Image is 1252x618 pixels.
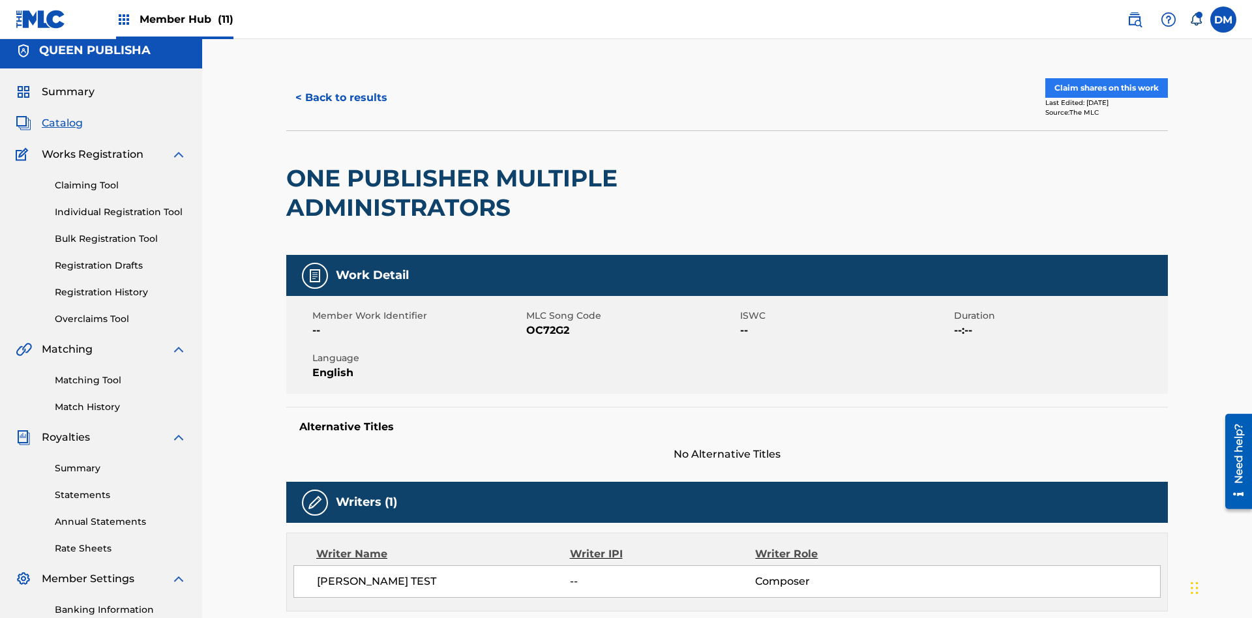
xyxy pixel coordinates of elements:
a: Overclaims Tool [55,312,186,326]
a: Statements [55,488,186,502]
span: Duration [954,309,1165,323]
img: Royalties [16,430,31,445]
span: [PERSON_NAME] TEST [317,574,570,589]
a: Bulk Registration Tool [55,232,186,246]
button: Claim shares on this work [1045,78,1168,98]
img: Member Settings [16,571,31,587]
span: Language [312,351,523,365]
img: Work Detail [307,268,323,284]
span: Matching [42,342,93,357]
span: Catalog [42,115,83,131]
button: < Back to results [286,81,396,114]
div: Last Edited: [DATE] [1045,98,1168,108]
h5: Writers (1) [336,495,397,510]
img: Summary [16,84,31,100]
a: Summary [55,462,186,475]
span: Works Registration [42,147,143,162]
a: CatalogCatalog [16,115,83,131]
h5: QUEEN PUBLISHA [39,43,151,58]
img: Works Registration [16,147,33,162]
span: English [312,365,523,381]
a: Registration Drafts [55,259,186,272]
span: OC72G2 [526,323,737,338]
img: expand [171,571,186,587]
div: Writer Role [755,546,924,562]
div: User Menu [1210,7,1236,33]
div: Help [1155,7,1182,33]
img: Matching [16,342,32,357]
img: expand [171,147,186,162]
a: Banking Information [55,603,186,617]
h5: Alternative Titles [299,420,1155,434]
a: Match History [55,400,186,414]
div: Source: The MLC [1045,108,1168,117]
span: Member Hub [140,12,233,27]
span: --:-- [954,323,1165,338]
span: -- [570,574,755,589]
h5: Work Detail [336,268,409,283]
a: Matching Tool [55,374,186,387]
img: help [1161,12,1176,27]
span: ISWC [740,309,951,323]
a: Annual Statements [55,515,186,529]
span: No Alternative Titles [286,447,1168,462]
span: -- [312,323,523,338]
span: Summary [42,84,95,100]
a: SummarySummary [16,84,95,100]
img: Accounts [16,43,31,59]
img: MLC Logo [16,10,66,29]
div: Writer IPI [570,546,756,562]
iframe: Chat Widget [1187,555,1252,618]
h2: ONE PUBLISHER MULTIPLE ADMINISTRATORS [286,164,815,222]
iframe: Resource Center [1215,409,1252,516]
img: search [1127,12,1142,27]
span: (11) [218,13,233,25]
span: Member Work Identifier [312,309,523,323]
a: Public Search [1122,7,1148,33]
span: -- [740,323,951,338]
span: Member Settings [42,571,134,587]
div: Drag [1191,568,1199,608]
img: expand [171,342,186,357]
a: Registration History [55,286,186,299]
a: Claiming Tool [55,179,186,192]
span: Royalties [42,430,90,445]
img: Top Rightsholders [116,12,132,27]
span: MLC Song Code [526,309,737,323]
img: Writers [307,495,323,510]
img: Catalog [16,115,31,131]
img: expand [171,430,186,445]
a: Individual Registration Tool [55,205,186,219]
div: Writer Name [316,546,570,562]
div: Notifications [1189,13,1202,26]
a: Rate Sheets [55,542,186,555]
span: Composer [755,574,924,589]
